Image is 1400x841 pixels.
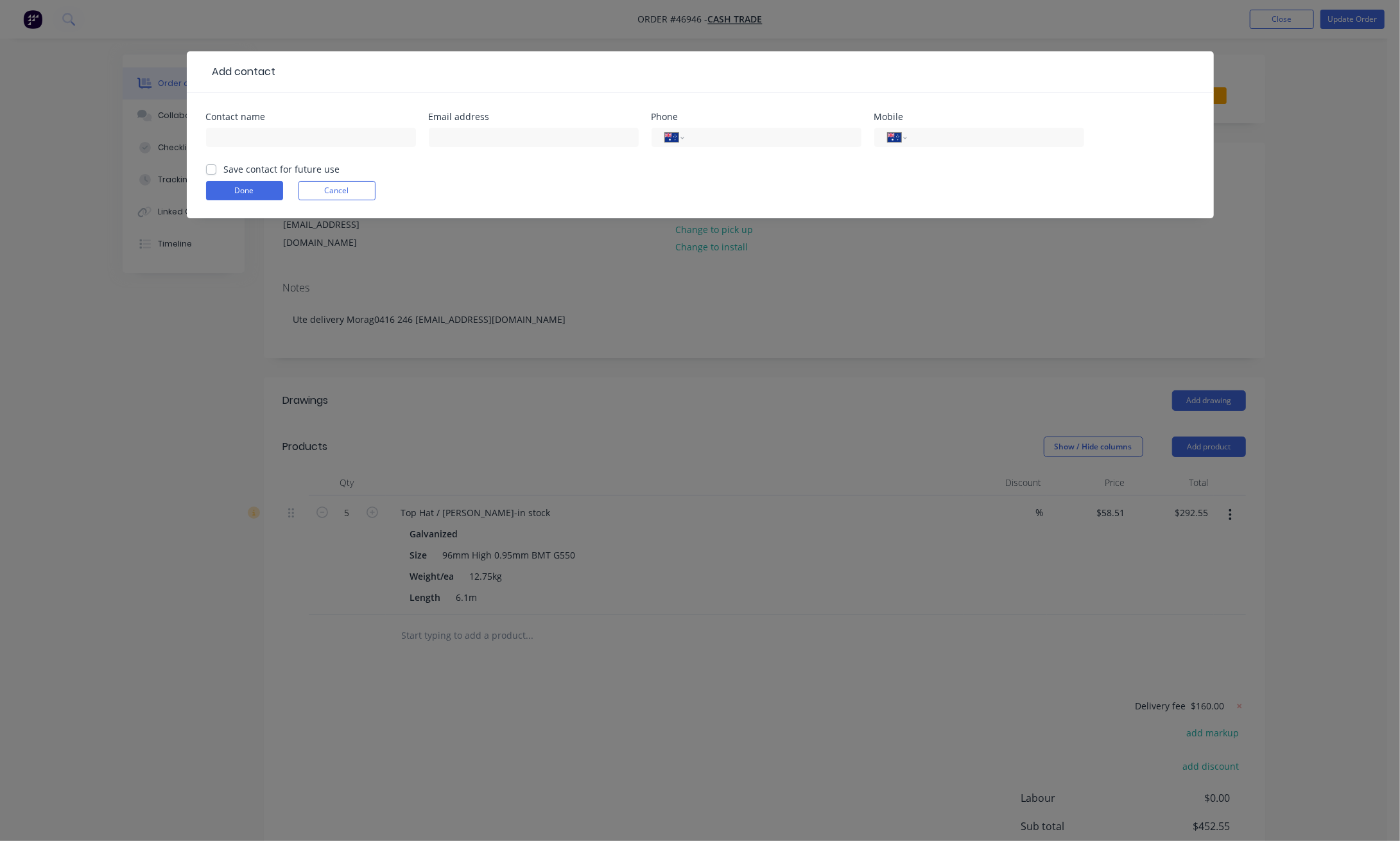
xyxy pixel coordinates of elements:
[874,112,1084,121] div: Mobile
[298,181,376,200] button: Cancel
[206,181,283,200] button: Done
[206,64,276,80] div: Add contact
[652,112,861,121] div: Phone
[206,112,416,121] div: Contact name
[224,162,340,176] label: Save contact for future use
[429,112,639,121] div: Email address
